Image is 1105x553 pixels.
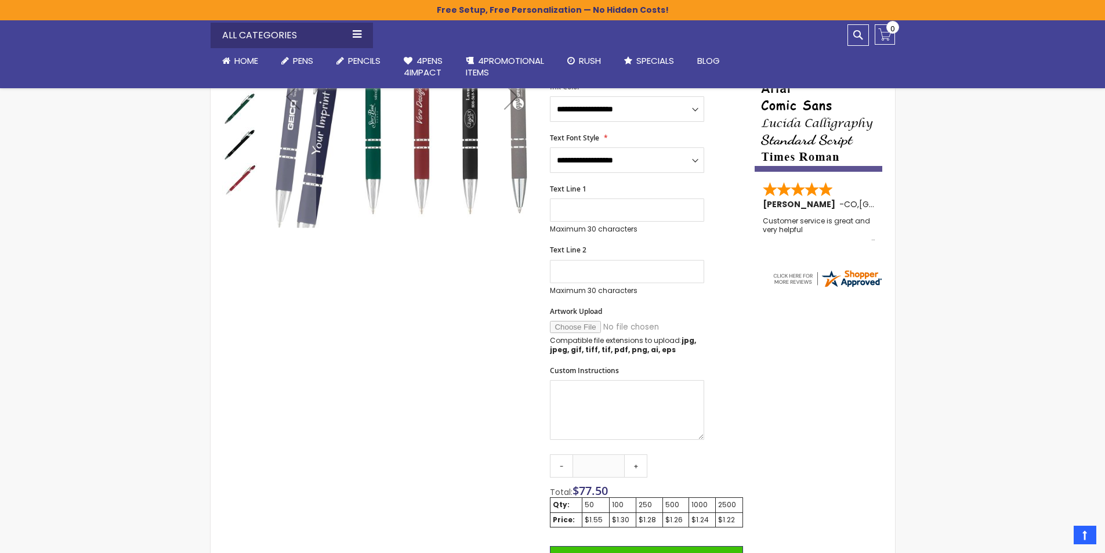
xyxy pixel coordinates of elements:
[222,162,257,198] div: Custom Soft Touch Metal Pen - Stylus Top
[222,126,258,162] div: Custom Soft Touch Metal Pen - Stylus Top
[550,454,573,478] a: -
[665,515,687,525] div: $1.26
[691,515,713,525] div: $1.24
[211,48,270,74] a: Home
[755,60,882,172] img: font-personalization-examples
[550,245,586,255] span: Text Line 2
[454,48,556,86] a: 4PROMOTIONALITEMS
[270,48,325,74] a: Pens
[890,23,895,34] span: 0
[348,55,381,67] span: Pencils
[293,55,313,67] span: Pens
[763,217,875,242] div: Customer service is great and very helpful
[639,500,660,509] div: 250
[550,286,704,295] p: Maximum 30 characters
[859,198,944,210] span: [GEOGRAPHIC_DATA]
[585,515,607,525] div: $1.55
[839,198,944,210] span: - ,
[613,48,686,74] a: Specials
[550,366,619,375] span: Custom Instructions
[325,48,392,74] a: Pencils
[771,268,883,289] img: 4pens.com widget logo
[636,55,674,67] span: Specials
[550,486,573,498] span: Total:
[211,23,373,48] div: All Categories
[392,48,454,86] a: 4Pens4impact
[553,500,570,509] strong: Qty:
[718,500,740,509] div: 2500
[222,90,258,126] div: Custom Soft Touch Metal Pen - Stylus Top
[771,281,883,291] a: 4pens.com certificate URL
[844,198,857,210] span: CO
[686,48,731,74] a: Blog
[222,91,257,126] img: Custom Soft Touch Metal Pen - Stylus Top
[612,515,633,525] div: $1.30
[665,500,687,509] div: 500
[222,127,257,162] img: Custom Soft Touch Metal Pen - Stylus Top
[612,500,633,509] div: 100
[1009,522,1105,553] iframe: Google Customer Reviews
[553,515,575,525] strong: Price:
[550,82,580,92] span: Ink Color
[691,500,713,509] div: 1000
[763,198,839,210] span: [PERSON_NAME]
[639,515,660,525] div: $1.28
[573,483,608,498] span: $
[550,133,599,143] span: Text Font Style
[718,515,740,525] div: $1.22
[624,454,647,478] a: +
[222,163,257,198] img: Custom Soft Touch Metal Pen - Stylus Top
[404,55,443,78] span: 4Pens 4impact
[550,184,586,194] span: Text Line 1
[550,225,704,234] p: Maximum 30 characters
[234,55,258,67] span: Home
[556,48,613,74] a: Rush
[579,483,608,498] span: 77.50
[550,335,696,355] strong: jpg, jpeg, gif, tiff, tif, pdf, png, ai, eps
[466,55,544,78] span: 4PROMOTIONAL ITEMS
[697,55,720,67] span: Blog
[579,55,601,67] span: Rush
[875,24,895,45] a: 0
[585,500,607,509] div: 50
[550,336,704,355] p: Compatible file extensions to upload:
[550,306,602,316] span: Artwork Upload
